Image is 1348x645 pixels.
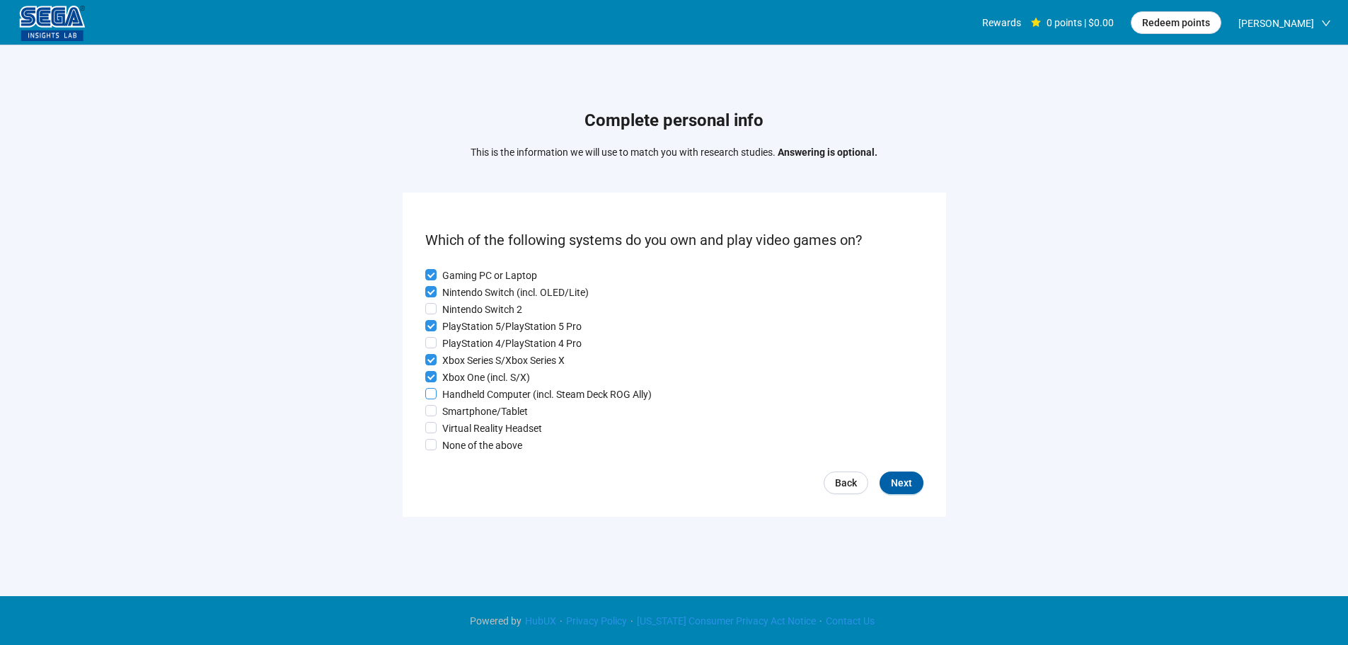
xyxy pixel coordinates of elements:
button: Next [880,472,923,494]
p: Xbox Series S/Xbox Series X [442,353,565,368]
a: HubUX [522,615,560,627]
span: Next [891,475,912,491]
span: Back [835,475,857,491]
p: Xbox One (incl. S/X) [442,370,530,385]
a: Back [824,472,868,494]
p: Smartphone/Tablet [442,404,528,419]
a: Contact Us [822,615,878,627]
p: Which of the following systems do you own and play video games on? [425,229,923,251]
p: This is the information we will use to match you with research studies. [471,144,877,160]
a: [US_STATE] Consumer Privacy Act Notice [633,615,819,627]
p: Handheld Computer (incl. Steam Deck ROG Ally) [442,387,652,402]
p: None of the above [442,438,522,453]
p: Virtual Reality Headset [442,421,542,436]
p: PlayStation 4/PlayStation 4 Pro [442,336,582,351]
span: star [1031,18,1041,28]
button: Redeem points [1131,11,1221,34]
p: Nintendo Switch 2 [442,302,522,317]
p: Gaming PC or Laptop [442,268,537,283]
p: PlayStation 5/PlayStation 5 Pro [442,319,582,334]
p: Nintendo Switch (incl. OLED/Lite) [442,285,589,300]
span: down [1321,18,1331,28]
strong: Answering is optional. [778,147,877,158]
a: Privacy Policy [563,615,630,627]
span: Powered by [470,615,522,627]
div: · · · [470,613,878,629]
h1: Complete personal info [471,108,877,135]
span: [PERSON_NAME] [1238,1,1314,46]
span: Redeem points [1142,15,1210,30]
